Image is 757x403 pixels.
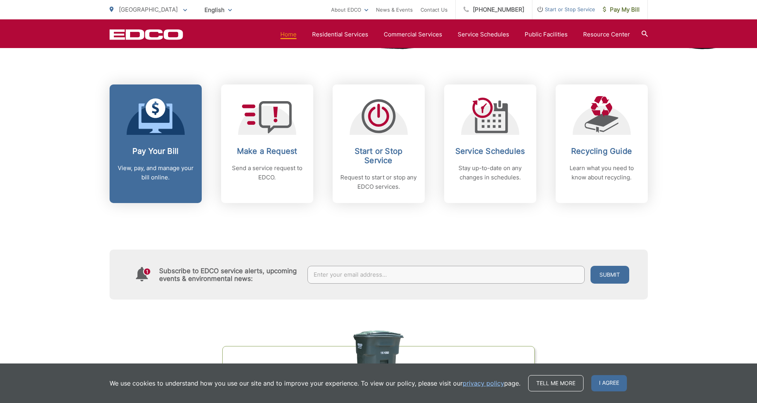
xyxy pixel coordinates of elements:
[117,146,194,156] h2: Pay Your Bill
[110,29,183,40] a: EDCD logo. Return to the homepage.
[384,30,442,39] a: Commercial Services
[452,164,529,182] p: Stay up-to-date on any changes in schedules.
[463,379,504,388] a: privacy policy
[307,266,585,284] input: Enter your email address...
[340,146,417,165] h2: Start or Stop Service
[117,164,194,182] p: View, pay, and manage your bill online.
[312,30,368,39] a: Residential Services
[110,84,202,203] a: Pay Your Bill View, pay, and manage your bill online.
[458,30,509,39] a: Service Schedules
[221,84,313,203] a: Make a Request Send a service request to EDCO.
[525,30,568,39] a: Public Facilities
[421,5,448,14] a: Contact Us
[528,375,584,391] a: Tell me more
[159,267,300,282] h4: Subscribe to EDCO service alerts, upcoming events & environmental news:
[199,3,238,17] span: English
[229,164,306,182] p: Send a service request to EDCO.
[603,5,640,14] span: Pay My Bill
[119,6,178,13] span: [GEOGRAPHIC_DATA]
[229,146,306,156] h2: Make a Request
[563,146,640,156] h2: Recycling Guide
[590,266,629,284] button: Submit
[583,30,630,39] a: Resource Center
[280,30,297,39] a: Home
[331,5,368,14] a: About EDCO
[452,146,529,156] h2: Service Schedules
[376,5,413,14] a: News & Events
[444,84,536,203] a: Service Schedules Stay up-to-date on any changes in schedules.
[591,375,627,391] span: I agree
[110,379,520,388] p: We use cookies to understand how you use our site and to improve your experience. To view our pol...
[340,173,417,191] p: Request to start or stop any EDCO services.
[556,84,648,203] a: Recycling Guide Learn what you need to know about recycling.
[563,164,640,182] p: Learn what you need to know about recycling.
